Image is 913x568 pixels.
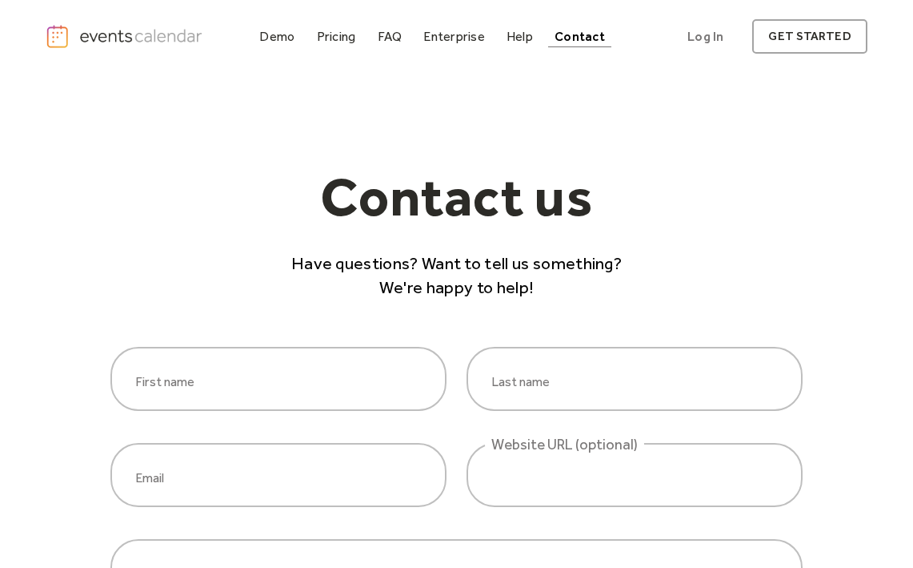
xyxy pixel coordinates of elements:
[417,26,491,47] a: Enterprise
[317,32,356,41] div: Pricing
[507,32,533,41] div: Help
[752,19,867,54] a: get started
[284,252,630,299] p: Have questions? Want to tell us something? We're happy to help!
[253,26,301,47] a: Demo
[555,32,605,41] div: Contact
[310,26,362,47] a: Pricing
[671,19,739,54] a: Log In
[371,26,409,47] a: FAQ
[548,26,611,47] a: Contact
[46,24,206,49] a: home
[378,32,402,41] div: FAQ
[500,26,539,47] a: Help
[423,32,484,41] div: Enterprise
[284,169,630,240] h1: Contact us
[259,32,294,41] div: Demo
